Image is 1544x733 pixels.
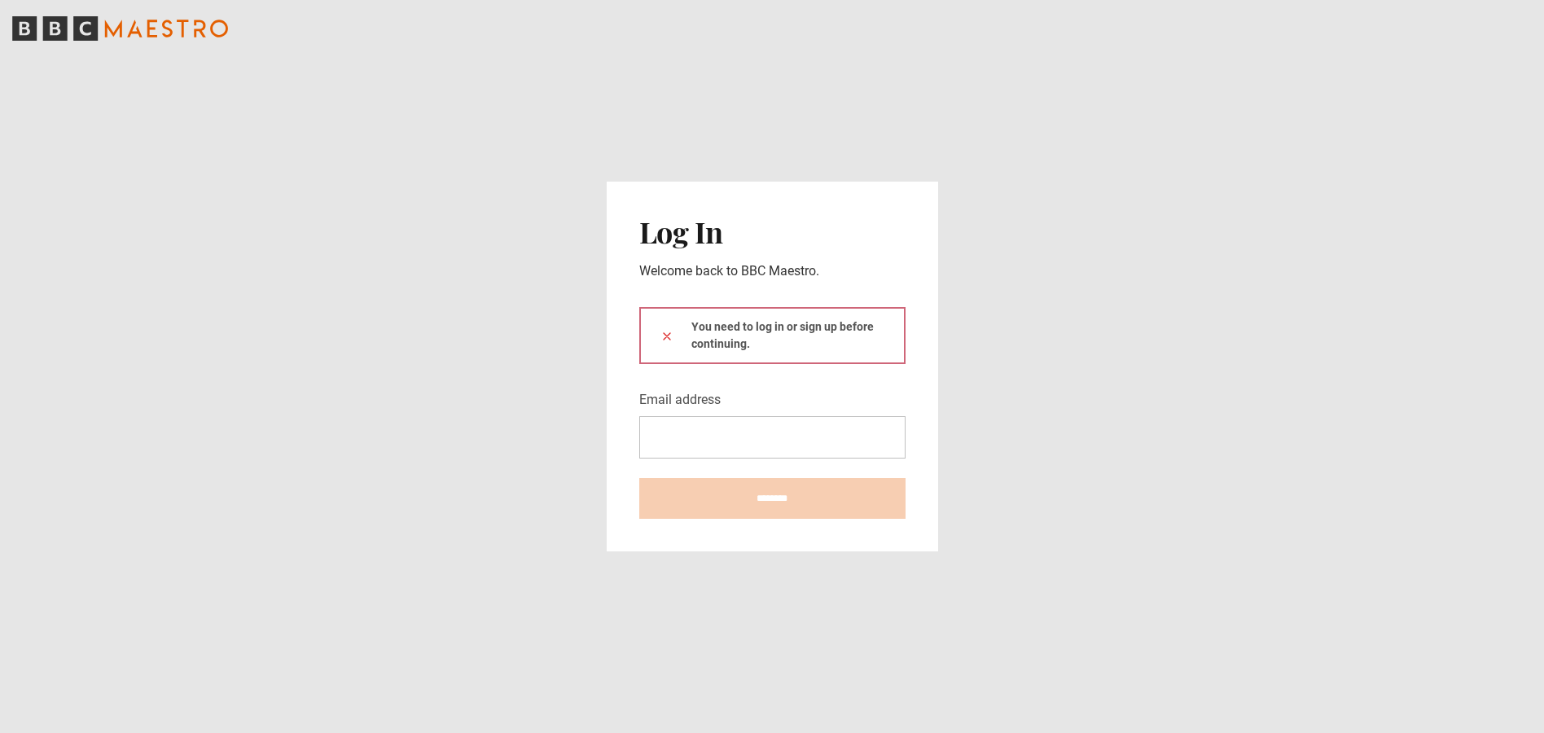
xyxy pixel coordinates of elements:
p: Welcome back to BBC Maestro. [639,261,906,281]
label: Email address [639,390,721,410]
div: You need to log in or sign up before continuing. [639,307,906,364]
svg: BBC Maestro [12,16,228,41]
h2: Log In [639,214,906,248]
